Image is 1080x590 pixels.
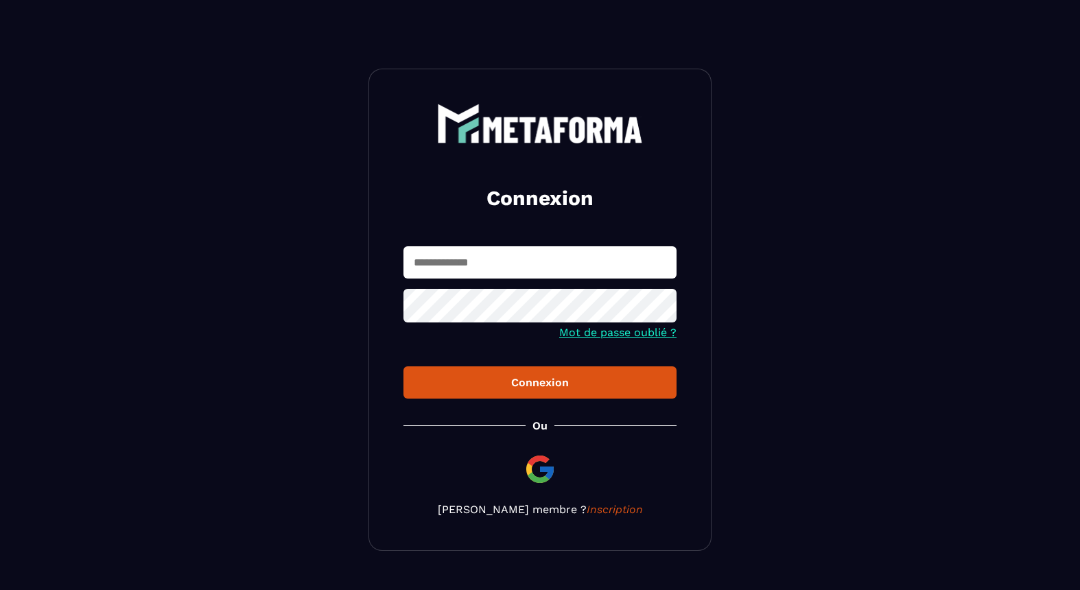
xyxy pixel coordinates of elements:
[420,185,660,212] h2: Connexion
[403,366,677,399] button: Connexion
[587,503,643,516] a: Inscription
[532,419,548,432] p: Ou
[403,104,677,143] a: logo
[524,453,556,486] img: google
[403,503,677,516] p: [PERSON_NAME] membre ?
[437,104,643,143] img: logo
[414,376,666,389] div: Connexion
[559,326,677,339] a: Mot de passe oublié ?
